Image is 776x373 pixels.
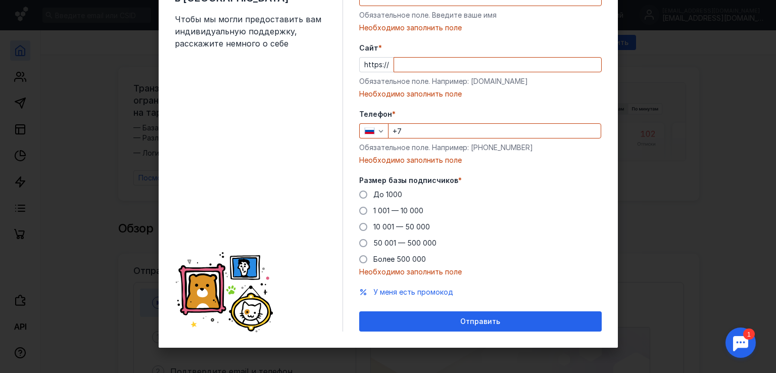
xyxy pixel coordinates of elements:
span: У меня есть промокод [373,288,453,296]
span: Телефон [359,109,392,119]
span: 50 001 — 500 000 [373,239,437,247]
span: Размер базы подписчиков [359,175,458,185]
div: Обязательное поле. Введите ваше имя [359,10,602,20]
div: Необходимо заполнить поле [359,89,602,99]
div: Необходимо заполнить поле [359,23,602,33]
span: Чтобы мы могли предоставить вам индивидуальную поддержку, расскажите немного о себе [175,13,326,50]
span: 1 001 — 10 000 [373,206,423,215]
span: Более 500 000 [373,255,426,263]
div: Обязательное поле. Например: [DOMAIN_NAME] [359,76,602,86]
span: Cайт [359,43,378,53]
span: Отправить [460,317,500,326]
div: Необходимо заполнить поле [359,267,602,277]
span: До 1000 [373,190,402,199]
button: У меня есть промокод [373,287,453,297]
div: Необходимо заполнить поле [359,155,602,165]
button: Отправить [359,311,602,332]
div: Обязательное поле. Например: [PHONE_NUMBER] [359,143,602,153]
div: 1 [23,6,34,17]
span: 10 001 — 50 000 [373,222,430,231]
